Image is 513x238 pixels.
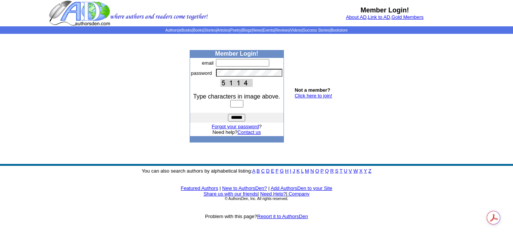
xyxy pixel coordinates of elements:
[212,124,262,129] font: ?
[288,191,309,197] a: Company
[361,6,409,14] b: Member Login!
[225,197,288,201] font: © AuthorsDen, Inc. All rights reserved.
[193,93,280,100] font: Type characters in image above.
[311,168,314,174] a: N
[242,28,251,32] a: Blogs
[290,28,302,32] a: Videos
[260,191,286,197] a: Need Help?
[258,191,259,197] font: |
[290,168,291,174] a: I
[212,124,259,129] a: Forgot your password
[303,28,330,32] a: Success Stories
[220,79,253,87] img: This Is CAPTCHA Image
[202,60,214,66] font: email
[268,185,269,191] font: |
[193,28,203,32] a: Books
[364,168,367,174] a: Y
[346,14,367,20] a: About AD
[256,168,260,174] a: B
[213,129,261,135] font: Need help?
[271,185,332,191] a: Add AuthorsDen to your Site
[215,50,258,57] b: Member Login!
[346,14,424,20] font: , ,
[142,168,371,174] font: You can also search authors by alphabetical listing:
[301,168,304,174] a: L
[359,168,363,174] a: X
[204,191,258,197] a: Share us with our friends
[220,185,221,191] font: |
[191,70,212,76] font: password
[392,14,424,20] a: Gold Members
[266,168,269,174] a: D
[179,28,192,32] a: eBooks
[286,191,309,197] font: |
[274,70,280,76] img: npw-badge-icon-locked.svg
[165,28,347,32] span: | | | | | | | | | | | |
[349,168,352,174] a: V
[280,168,284,174] a: G
[165,28,178,32] a: Authors
[217,28,229,32] a: Articles
[344,168,347,174] a: U
[315,168,319,174] a: O
[237,129,261,135] a: Contact us
[368,14,390,20] a: Link to AD
[274,60,280,66] img: npw-badge-icon-locked.svg
[230,28,241,32] a: Poetry
[276,168,279,174] a: F
[252,28,262,32] a: News
[331,28,348,32] a: Bookstore
[205,214,308,219] font: Problem with this page?
[271,168,274,174] a: E
[252,168,255,174] a: A
[275,28,290,32] a: Reviews
[339,168,343,174] a: T
[181,185,218,191] a: Featured Authors
[293,168,295,174] a: J
[335,168,338,174] a: S
[325,168,329,174] a: Q
[295,93,332,99] a: Click here to join!
[263,28,275,32] a: Events
[320,168,323,174] a: P
[353,168,358,174] a: W
[261,168,264,174] a: C
[368,168,371,174] a: Z
[204,28,216,32] a: Stories
[295,87,330,93] b: Not a member?
[257,214,308,219] a: Report it to AuthorsDen
[305,168,309,174] a: M
[222,185,267,191] a: New to AuthorsDen?
[330,168,333,174] a: R
[285,168,288,174] a: H
[296,168,300,174] a: K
